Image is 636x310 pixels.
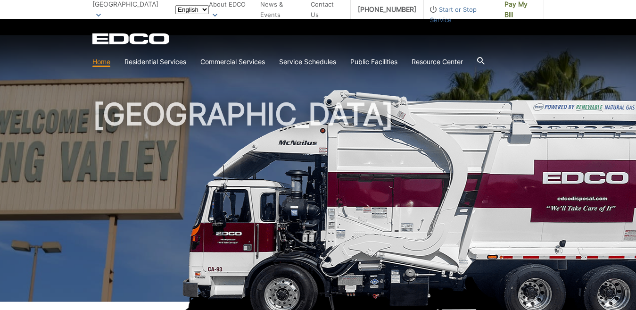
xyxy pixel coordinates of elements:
[412,57,463,67] a: Resource Center
[92,33,171,44] a: EDCD logo. Return to the homepage.
[279,57,336,67] a: Service Schedules
[200,57,265,67] a: Commercial Services
[175,5,209,14] select: Select a language
[350,57,397,67] a: Public Facilities
[92,99,544,306] h1: [GEOGRAPHIC_DATA]
[92,57,110,67] a: Home
[124,57,186,67] a: Residential Services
